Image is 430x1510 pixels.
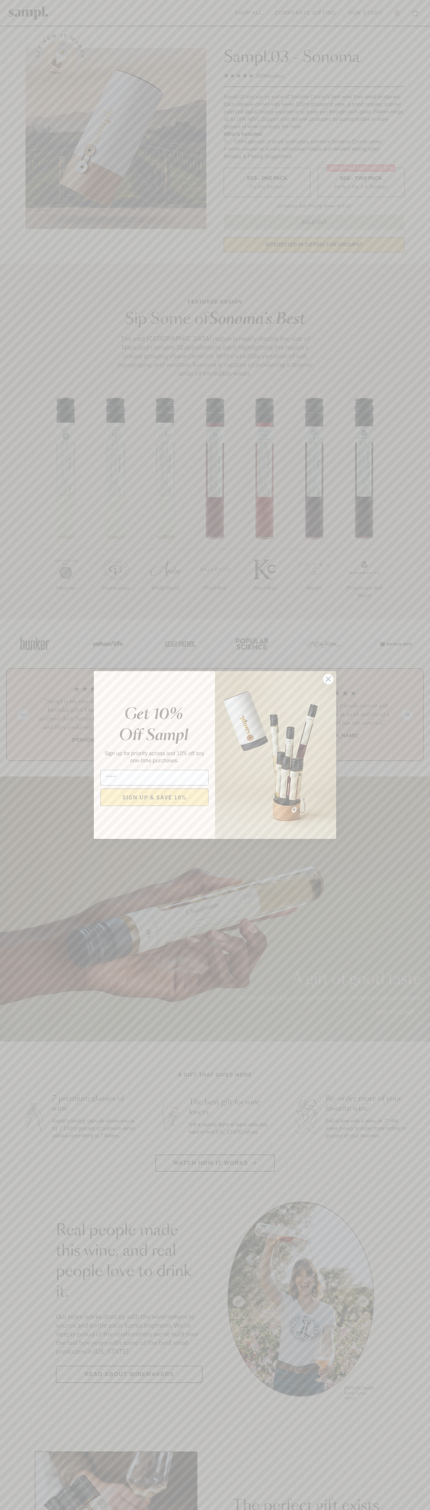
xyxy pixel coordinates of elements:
span: Sign up for priority access and 10% off any one-time purchases. [105,749,204,764]
img: 96933287-25a1-481a-a6d8-4dd623390dc6.png [215,671,336,839]
input: Email [100,770,208,785]
button: Close dialog [323,674,334,684]
button: SIGN UP & SAVE 10% [100,789,208,806]
em: Get 10% Off Sampl [119,707,188,743]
